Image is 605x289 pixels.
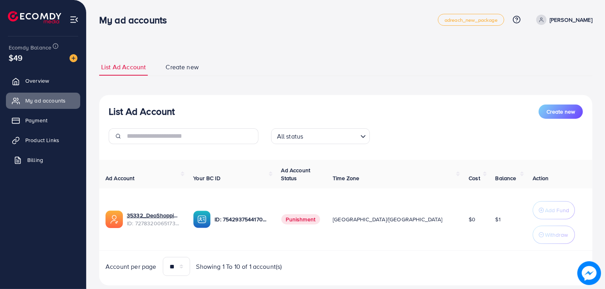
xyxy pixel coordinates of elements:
[539,105,583,119] button: Create new
[193,174,221,182] span: Your BC ID
[127,211,181,228] div: <span class='underline'>35332_DeoShopping_1694615969111</span></br>7278320065173471233
[101,63,146,72] span: List Ad Account
[545,230,568,240] p: Withdraw
[6,93,80,108] a: My ad accounts
[25,97,66,105] span: My ad accounts
[70,54,77,62] img: image
[193,211,211,228] img: ic-ba-acc.ded83a64.svg
[547,108,575,116] span: Create new
[6,132,80,148] a: Product Links
[533,15,592,25] a: [PERSON_NAME]
[106,211,123,228] img: ic-ads-acc.e4c84228.svg
[166,63,199,72] span: Create new
[533,174,548,182] span: Action
[6,152,80,168] a: Billing
[438,14,504,26] a: adreach_new_package
[545,205,569,215] p: Add Fund
[127,219,181,227] span: ID: 7278320065173471233
[281,214,320,224] span: Punishment
[533,201,575,219] button: Add Fund
[469,174,480,182] span: Cost
[127,211,181,219] a: 35332_DeoShopping_1694615969111
[281,166,311,182] span: Ad Account Status
[99,14,173,26] h3: My ad accounts
[333,215,443,223] span: [GEOGRAPHIC_DATA]/[GEOGRAPHIC_DATA]
[6,73,80,89] a: Overview
[271,128,370,144] div: Search for option
[106,174,135,182] span: Ad Account
[70,15,79,24] img: menu
[25,116,47,124] span: Payment
[533,226,575,244] button: Withdraw
[550,15,592,25] p: [PERSON_NAME]
[9,44,51,51] span: Ecomdy Balance
[25,136,59,144] span: Product Links
[333,174,359,182] span: Time Zone
[9,52,23,63] span: $49
[496,215,501,223] span: $1
[577,261,601,285] img: image
[196,262,282,271] span: Showing 1 To 10 of 1 account(s)
[25,77,49,85] span: Overview
[27,156,43,164] span: Billing
[445,17,498,23] span: adreach_new_package
[109,106,175,117] h3: List Ad Account
[275,131,305,142] span: All status
[6,112,80,128] a: Payment
[8,11,61,23] img: logo
[215,215,268,224] p: ID: 7542937544170848257
[305,129,357,142] input: Search for option
[496,174,516,182] span: Balance
[469,215,475,223] span: $0
[106,262,156,271] span: Account per page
